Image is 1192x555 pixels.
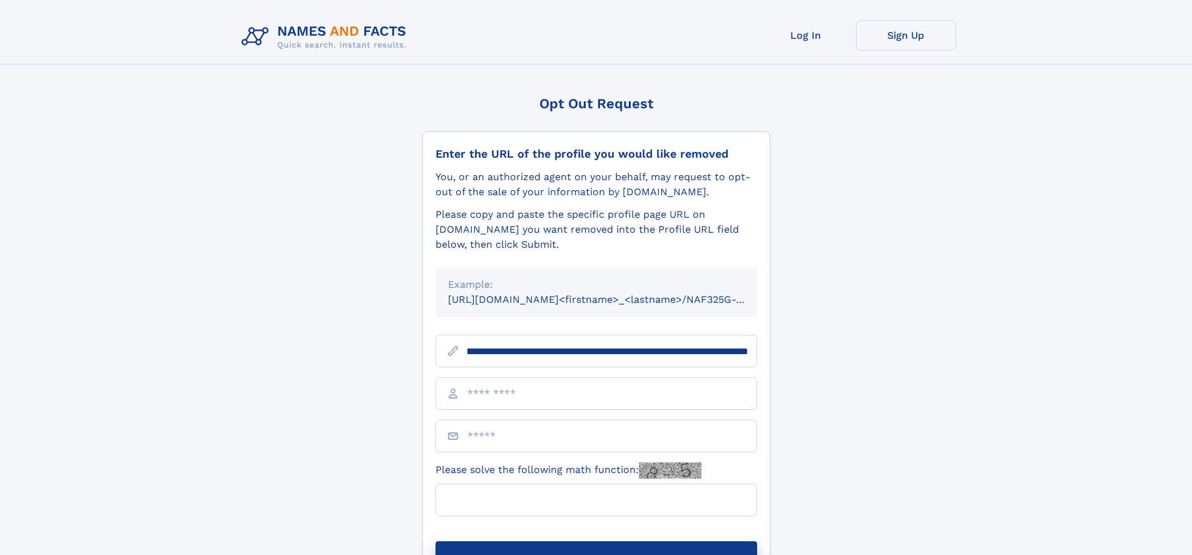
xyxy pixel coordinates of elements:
[237,20,417,54] img: Logo Names and Facts
[436,207,757,252] div: Please copy and paste the specific profile page URL on [DOMAIN_NAME] you want removed into the Pr...
[436,147,757,161] div: Enter the URL of the profile you would like removed
[436,170,757,200] div: You, or an authorized agent on your behalf, may request to opt-out of the sale of your informatio...
[448,277,745,292] div: Example:
[756,20,856,51] a: Log In
[856,20,956,51] a: Sign Up
[422,96,770,111] div: Opt Out Request
[448,293,781,305] small: [URL][DOMAIN_NAME]<firstname>_<lastname>/NAF325G-xxxxxxxx
[436,462,701,479] label: Please solve the following math function:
